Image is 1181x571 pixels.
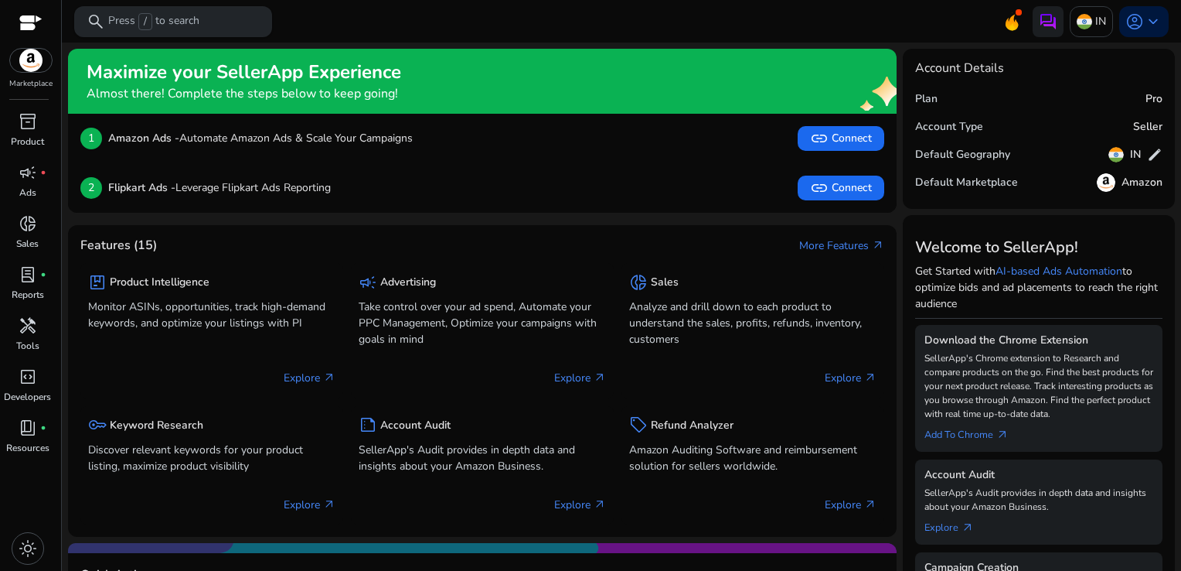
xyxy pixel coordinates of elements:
[1125,12,1144,31] span: account_circle
[87,61,401,84] h2: Maximize your SellerApp Experience
[810,179,829,197] span: link
[924,351,1153,421] p: SellerApp's Chrome extension to Research and compare products on the go. Find the best products f...
[915,93,938,106] h5: Plan
[87,12,105,31] span: search
[1077,14,1092,29] img: in.svg
[629,415,648,434] span: sell
[80,128,102,149] p: 1
[1147,147,1162,162] span: edit
[554,370,606,386] p: Explore
[284,497,335,513] p: Explore
[108,180,175,195] b: Flipkart Ads -
[88,299,335,331] p: Monitor ASINs, opportunities, track high-demand keywords, and optimize your listings with PI
[915,61,1162,76] h4: Account Details
[996,429,1009,441] span: arrow_outward
[864,371,876,384] span: arrow_outward
[108,13,199,30] p: Press to search
[40,169,46,176] span: fiber_manual_record
[19,316,37,335] span: handyman
[16,339,39,353] p: Tools
[924,486,1153,514] p: SellerApp's Audit provides in depth data and insights about your Amazon Business.
[1121,176,1162,190] h5: Amazon
[924,469,1153,482] h5: Account Audit
[872,239,884,251] span: arrow_outward
[12,288,44,302] p: Reports
[825,370,876,386] p: Explore
[864,498,876,511] span: arrow_outward
[40,425,46,431] span: fiber_manual_record
[798,126,884,151] button: linkConnect
[915,121,983,134] h5: Account Type
[629,273,648,292] span: donut_small
[651,276,679,289] h5: Sales
[799,238,884,254] a: More Featuresarrow_outward
[19,163,37,182] span: campaign
[359,299,606,347] p: Take control over your ad spend, Automate your PPC Management, Optimize your campaigns with goals...
[380,276,436,289] h5: Advertising
[1145,93,1162,106] h5: Pro
[11,135,44,149] p: Product
[359,415,377,434] span: summarize
[6,441,49,455] p: Resources
[19,186,36,200] p: Ads
[359,442,606,474] p: SellerApp's Audit provides in depth data and insights about your Amazon Business.
[1095,8,1106,35] p: IN
[961,521,974,534] span: arrow_outward
[9,78,53,90] p: Marketplace
[594,498,606,511] span: arrow_outward
[825,497,876,513] p: Explore
[810,179,872,197] span: Connect
[1097,173,1115,192] img: amazon.svg
[915,263,1162,312] p: Get Started with to optimize bids and ad placements to reach the right audience
[924,421,1021,443] a: Add To Chrome
[323,371,335,384] span: arrow_outward
[915,149,1010,162] h5: Default Geography
[19,265,37,284] span: lab_profile
[798,176,884,200] button: linkConnect
[88,415,107,434] span: key
[323,498,335,511] span: arrow_outward
[87,87,401,101] h4: Almost there! Complete the steps below to keep going!
[19,419,37,437] span: book_4
[16,237,39,251] p: Sales
[88,273,107,292] span: package
[4,390,51,404] p: Developers
[924,334,1153,347] h5: Download the Chrome Extension
[359,273,377,292] span: campaign
[19,539,37,558] span: light_mode
[1144,12,1162,31] span: keyboard_arrow_down
[594,371,606,384] span: arrow_outward
[110,419,203,433] h5: Keyword Research
[108,131,179,145] b: Amazon Ads -
[80,177,102,199] p: 2
[380,419,451,433] h5: Account Audit
[108,130,413,146] p: Automate Amazon Ads & Scale Your Campaigns
[19,368,37,386] span: code_blocks
[810,129,829,148] span: link
[996,264,1122,279] a: AI-based Ads Automation
[19,214,37,233] span: donut_small
[924,514,986,535] a: Explorearrow_outward
[554,497,606,513] p: Explore
[88,442,335,474] p: Discover relevant keywords for your product listing, maximize product visibility
[19,112,37,131] span: inventory_2
[1108,147,1124,162] img: in.svg
[10,49,52,72] img: amazon.svg
[40,272,46,278] span: fiber_manual_record
[651,419,733,433] h5: Refund Analyzer
[1130,149,1141,162] h5: IN
[284,370,335,386] p: Explore
[110,276,209,289] h5: Product Intelligence
[629,299,876,347] p: Analyze and drill down to each product to understand the sales, profits, refunds, inventory, cust...
[629,442,876,474] p: Amazon Auditing Software and reimbursement solution for sellers worldwide.
[1133,121,1162,134] h5: Seller
[915,176,1018,190] h5: Default Marketplace
[80,238,157,253] h4: Features (15)
[915,238,1162,257] h3: Welcome to SellerApp!
[810,129,872,148] span: Connect
[138,13,152,30] span: /
[108,180,331,196] p: Leverage Flipkart Ads Reporting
